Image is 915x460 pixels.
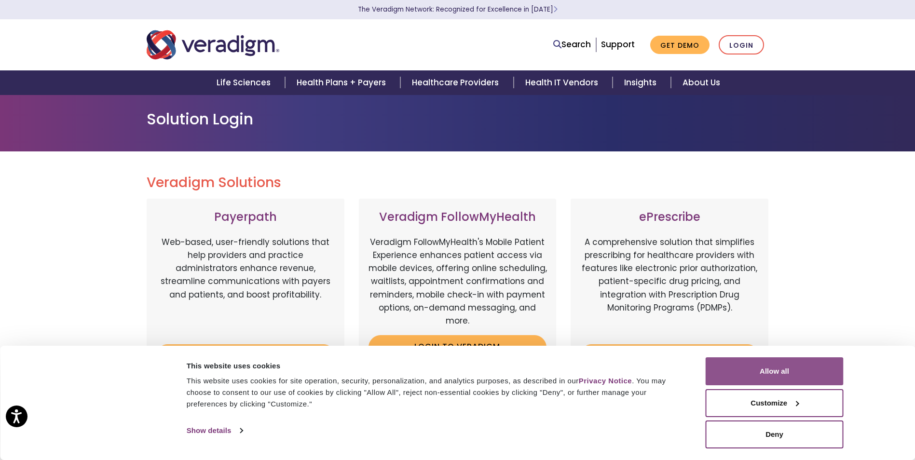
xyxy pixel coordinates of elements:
a: Login to Payerpath [156,344,335,366]
h3: ePrescribe [580,210,759,224]
button: Deny [706,420,844,448]
a: Login to ePrescribe [580,344,759,366]
a: Search [553,38,591,51]
p: A comprehensive solution that simplifies prescribing for healthcare providers with features like ... [580,236,759,337]
a: Healthcare Providers [400,70,513,95]
span: Learn More [553,5,558,14]
a: The Veradigm Network: Recognized for Excellence in [DATE]Learn More [358,5,558,14]
div: This website uses cookies for site operation, security, personalization, and analytics purposes, ... [187,375,684,410]
a: Get Demo [650,36,710,54]
p: Veradigm FollowMyHealth's Mobile Patient Experience enhances patient access via mobile devices, o... [369,236,547,327]
h3: Veradigm FollowMyHealth [369,210,547,224]
p: Web-based, user-friendly solutions that help providers and practice administrators enhance revenu... [156,236,335,337]
a: Health IT Vendors [514,70,613,95]
a: Life Sciences [205,70,285,95]
h3: Payerpath [156,210,335,224]
a: Login [719,35,764,55]
a: Show details [187,423,243,438]
h1: Solution Login [147,110,769,128]
img: Veradigm logo [147,29,279,61]
button: Customize [706,389,844,417]
div: This website uses cookies [187,360,684,372]
h2: Veradigm Solutions [147,175,769,191]
a: Support [601,39,635,50]
a: Health Plans + Payers [285,70,400,95]
a: Login to Veradigm FollowMyHealth [369,335,547,366]
button: Allow all [706,357,844,385]
a: About Us [671,70,732,95]
a: Insights [613,70,671,95]
a: Privacy Notice [579,377,632,385]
